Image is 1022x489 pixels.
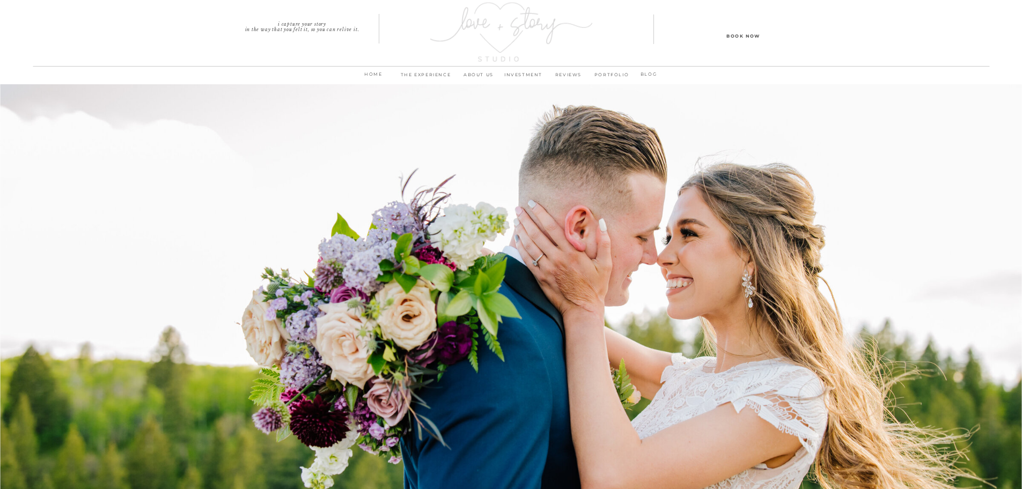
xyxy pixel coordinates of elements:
[457,70,501,85] a: ABOUT us
[395,70,457,85] a: THE EXPERIENCE
[225,21,379,29] a: I capture your storyin the way that you felt it, so you can relive it.
[359,70,388,85] a: home
[546,70,591,85] a: REVIEWS
[591,70,633,85] a: PORTFOLIO
[225,21,379,29] p: I capture your story in the way that you felt it, so you can relive it.
[695,32,792,39] a: Book Now
[501,70,546,85] a: INVESTMENT
[635,70,663,80] a: BLOG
